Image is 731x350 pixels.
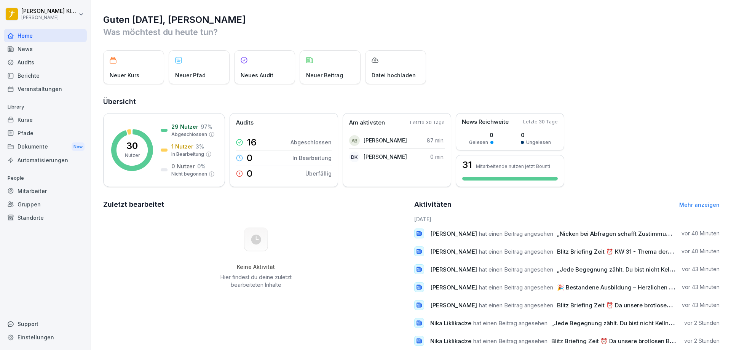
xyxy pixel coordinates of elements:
[171,151,204,158] p: In Bearbeitung
[479,248,553,255] span: hat einen Beitrag angesehen
[110,71,139,79] p: Neuer Kurs
[21,8,77,14] p: [PERSON_NAME] Kldiashvili
[201,123,212,131] p: 97 %
[4,198,87,211] a: Gruppen
[125,152,140,159] p: Nutzer
[103,96,720,107] h2: Übersicht
[171,142,193,150] p: 1 Nutzer
[4,317,87,331] div: Support
[462,118,509,126] p: News Reichweite
[21,15,77,20] p: [PERSON_NAME]
[679,201,720,208] a: Mehr anzeigen
[462,160,472,169] h3: 31
[523,118,558,125] p: Letzte 30 Tage
[430,230,477,237] span: [PERSON_NAME]
[4,29,87,42] a: Home
[4,184,87,198] a: Mitarbeiter
[4,82,87,96] a: Veranstaltungen
[306,71,343,79] p: Neuer Beitrag
[4,211,87,224] a: Standorte
[521,131,551,139] p: 0
[4,56,87,69] a: Audits
[682,283,720,291] p: vor 43 Minuten
[4,140,87,154] div: Dokumente
[4,153,87,167] a: Automatisierungen
[171,123,198,131] p: 29 Nutzer
[414,199,452,210] h2: Aktivitäten
[247,138,257,147] p: 16
[479,284,553,291] span: hat einen Beitrag angesehen
[430,153,445,161] p: 0 min.
[473,337,547,345] span: hat einen Beitrag angesehen
[364,153,407,161] p: [PERSON_NAME]
[430,284,477,291] span: [PERSON_NAME]
[684,319,720,327] p: vor 2 Stunden
[427,136,445,144] p: 87 min.
[4,69,87,82] a: Berichte
[4,331,87,344] a: Einstellungen
[4,101,87,113] p: Library
[103,26,720,38] p: Was möchtest du heute tun?
[4,113,87,126] a: Kurse
[171,171,207,177] p: Nicht begonnen
[682,301,720,309] p: vor 43 Minuten
[682,248,720,255] p: vor 40 Minuten
[4,42,87,56] a: News
[103,199,409,210] h2: Zuletzt bearbeitet
[410,119,445,126] p: Letzte 30 Tage
[175,71,206,79] p: Neuer Pfad
[414,215,720,223] h6: [DATE]
[305,169,332,177] p: Überfällig
[217,264,294,270] h5: Keine Aktivität
[430,337,471,345] span: Nika Liklikadze
[430,302,477,309] span: [PERSON_NAME]
[236,118,254,127] p: Audits
[247,153,252,163] p: 0
[103,14,720,26] h1: Guten [DATE], [PERSON_NAME]
[197,162,206,170] p: 0 %
[469,131,493,139] p: 0
[684,337,720,345] p: vor 2 Stunden
[372,71,416,79] p: Datei hochladen
[72,142,85,151] div: New
[526,139,551,146] p: Ungelesen
[349,152,360,162] div: DK
[364,136,407,144] p: [PERSON_NAME]
[682,265,720,273] p: vor 43 Minuten
[473,320,547,327] span: hat einen Beitrag angesehen
[469,139,488,146] p: Gelesen
[682,230,720,237] p: vor 40 Minuten
[430,320,471,327] span: Nika Liklikadze
[349,118,385,127] p: Am aktivsten
[476,163,550,169] p: Mitarbeitende nutzen jetzt Bounti
[196,142,204,150] p: 3 %
[430,248,477,255] span: [PERSON_NAME]
[349,135,360,146] div: AB
[126,141,138,150] p: 30
[217,273,294,289] p: Hier findest du deine zuletzt bearbeiteten Inhalte
[4,126,87,140] a: Pfade
[4,140,87,154] a: DokumenteNew
[479,230,553,237] span: hat einen Beitrag angesehen
[171,162,195,170] p: 0 Nutzer
[171,131,207,138] p: Abgeschlossen
[241,71,273,79] p: Neues Audit
[247,169,252,178] p: 0
[479,302,553,309] span: hat einen Beitrag angesehen
[290,138,332,146] p: Abgeschlossen
[479,266,553,273] span: hat einen Beitrag angesehen
[292,154,332,162] p: In Bearbeitung
[430,266,477,273] span: [PERSON_NAME]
